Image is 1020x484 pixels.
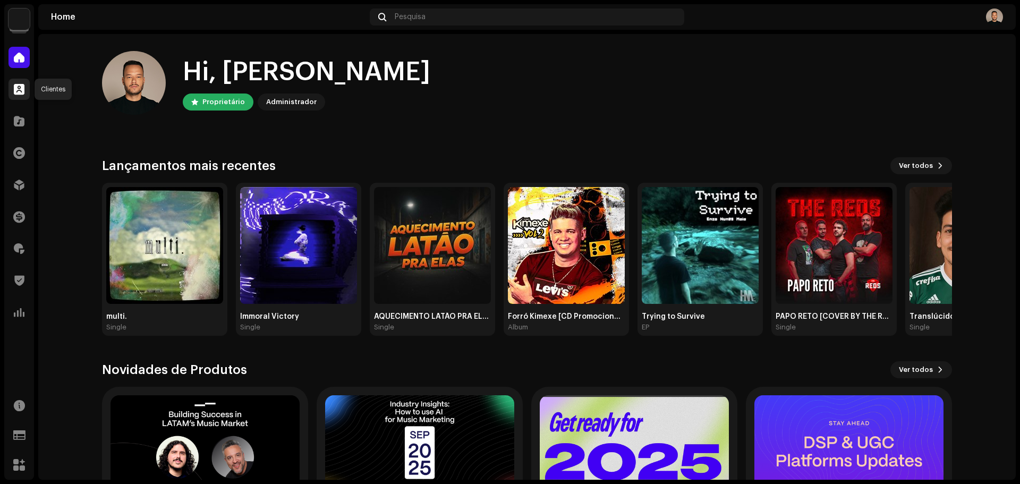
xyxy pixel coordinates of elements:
button: Ver todos [890,157,952,174]
div: Single [106,323,126,332]
img: 2f8c8161-fef3-4d18-8e34-91132d956df9 [374,187,491,304]
img: a31319a2-9d8e-4b83-b9cd-3ccb6a42e52c [642,187,759,304]
img: 00fb097b-0645-420b-b3f9-d8bdec4f2c36 [776,187,892,304]
div: Home [51,13,365,21]
img: 25d4d9d0-5d09-4dd4-a57a-e216e2400168 [240,187,357,304]
div: Single [374,323,394,332]
h3: Novidades de Produtos [102,361,247,378]
span: Ver todos [899,359,933,380]
img: 1eb9de5b-5a70-4cf0-903c-4e486785bb23 [986,9,1003,26]
div: Single [909,323,930,332]
div: AQUECIMENTO LATÃO PRA ELAS [374,312,491,321]
img: 1cf725b2-75a2-44e7-8fdf-5f1256b3d403 [8,9,30,30]
h3: Lançamentos mais recentes [102,157,276,174]
div: PAPO RETO [COVER BY THE REDS] [776,312,892,321]
img: 3eeec195-ecb8-4896-8567-8b441a9ff5f8 [106,187,223,304]
div: Trying to Survive [642,312,759,321]
span: Ver todos [899,155,933,176]
div: Single [240,323,260,332]
div: Forró Kimexe [CD Promocional 2025] [508,312,625,321]
div: Hi, [PERSON_NAME] [183,55,430,89]
div: EP [642,323,649,332]
img: cefffec0-0556-4ab0-9a9e-6f95e809df24 [508,187,625,304]
button: Ver todos [890,361,952,378]
div: Administrador [266,96,317,108]
div: multi. [106,312,223,321]
span: Pesquisa [395,13,426,21]
div: Proprietário [202,96,245,108]
div: Immoral Victory [240,312,357,321]
div: Single [776,323,796,332]
div: Album [508,323,528,332]
img: 1eb9de5b-5a70-4cf0-903c-4e486785bb23 [102,51,166,115]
